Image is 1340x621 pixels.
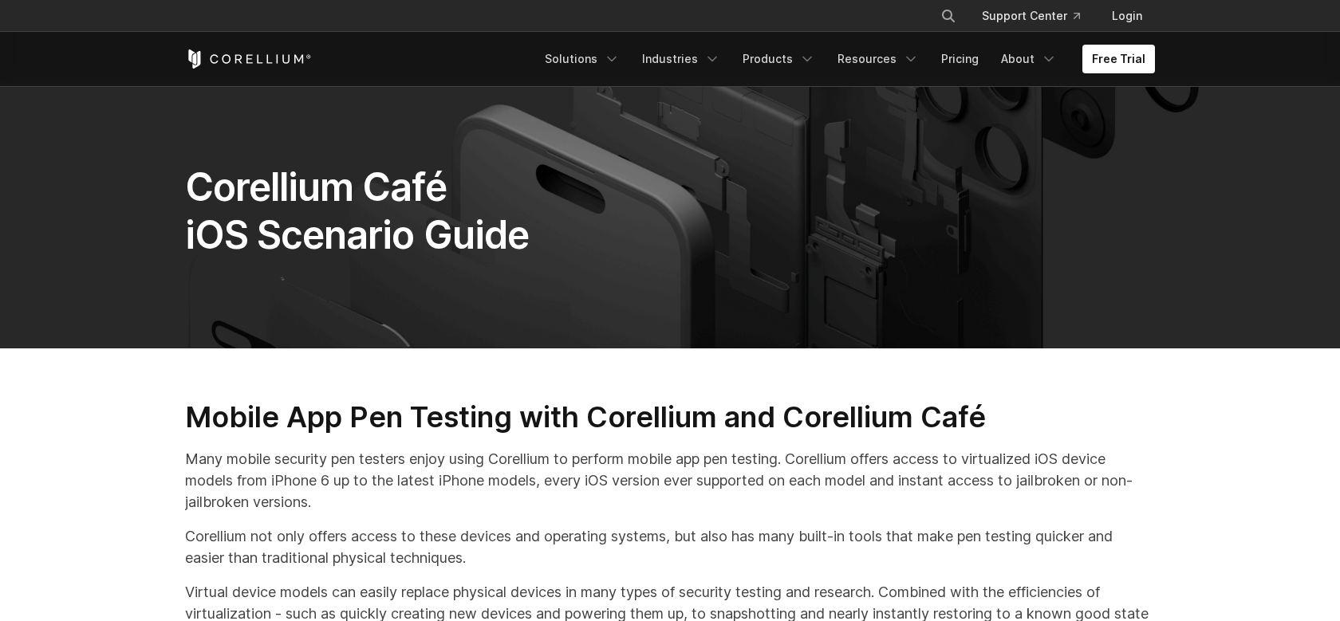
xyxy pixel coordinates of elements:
a: Free Trial [1082,45,1155,73]
a: Corellium Home [185,49,312,69]
h2: Mobile App Pen Testing with Corellium and Corellium Café [185,399,1155,435]
a: Login [1099,2,1155,30]
a: Products [733,45,825,73]
a: About [991,45,1066,73]
a: Industries [633,45,730,73]
div: Navigation Menu [535,45,1155,73]
div: Navigation Menu [921,2,1155,30]
button: Search [934,2,963,30]
p: Many mobile security pen testers enjoy using Corellium to perform mobile app pen testing. Corelli... [185,448,1155,513]
a: Pricing [932,45,988,73]
p: Corellium not only offers access to these devices and operating systems, but also has many built-... [185,525,1155,568]
a: Resources [828,45,928,73]
a: Support Center [969,2,1093,30]
a: Solutions [535,45,629,73]
span: Corellium Café iOS Scenario Guide [185,163,529,258]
